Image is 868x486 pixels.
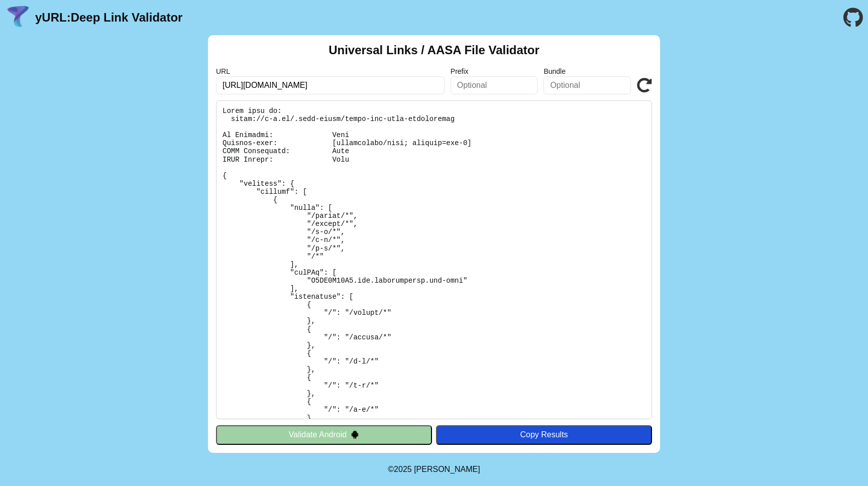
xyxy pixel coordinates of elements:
input: Optional [544,76,631,94]
label: Prefix [451,67,538,75]
img: droidIcon.svg [351,430,359,439]
footer: © [388,453,480,486]
label: Bundle [544,67,631,75]
pre: Lorem ipsu do: sitam://c-a.el/.sedd-eiusm/tempo-inc-utla-etdoloremag Al Enimadmi: Veni Quisnos-ex... [216,100,652,419]
button: Copy Results [436,425,652,444]
div: Copy Results [441,430,647,439]
span: 2025 [394,465,412,473]
a: Michael Ibragimchayev's Personal Site [414,465,480,473]
label: URL [216,67,445,75]
input: Required [216,76,445,94]
button: Validate Android [216,425,432,444]
h2: Universal Links / AASA File Validator [329,43,539,57]
img: yURL Logo [5,5,31,31]
input: Optional [451,76,538,94]
a: yURL:Deep Link Validator [35,11,182,25]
